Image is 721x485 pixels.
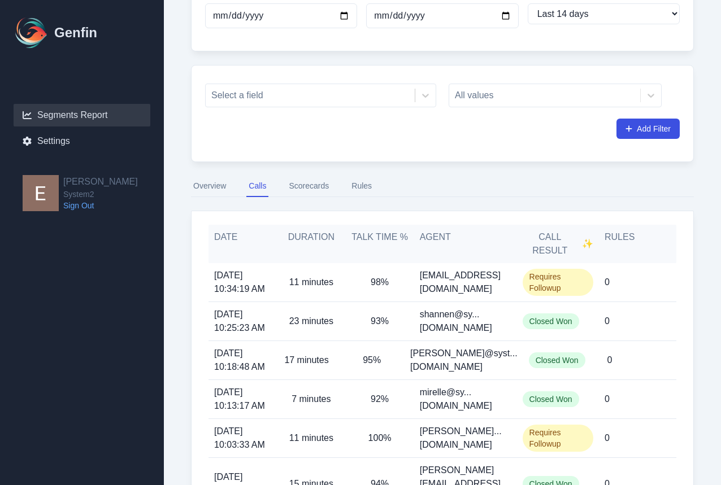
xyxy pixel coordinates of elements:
span: [DATE] 10:34:19 AM [214,269,271,296]
h1: Genfin [54,24,97,42]
p: 11 minutes [289,431,333,445]
span: System2 [63,189,138,200]
p: 100% [368,431,392,445]
h5: Call Result [523,230,593,257]
p: 95% [363,353,381,367]
img: Eugene Moore [23,175,59,211]
p: mirelle@sy...[DOMAIN_NAME] [420,386,511,413]
span: Requires Followup [523,269,593,296]
p: [PERSON_NAME]...[DOMAIN_NAME] [420,425,511,452]
button: Overview [191,176,228,197]
span: [DATE] 10:25:23 AM [214,308,271,335]
span: ✨ [582,237,593,251]
p: 98% [371,276,389,289]
h5: Rules [605,230,635,257]
h5: Duration [283,230,340,244]
span: Closed Won [523,313,579,329]
p: 0 [607,353,612,367]
p: 0 [605,392,610,406]
span: [DATE] 10:03:33 AM [214,425,271,452]
span: Requires Followup [523,425,593,452]
button: Rules [349,176,374,197]
p: 0 [605,276,610,289]
h5: Date [214,230,271,244]
span: [DATE] 10:18:48 AM [214,347,268,374]
h5: Agent [420,230,451,257]
a: Settings [14,130,150,152]
p: 7 minutes [292,392,331,406]
img: Logo [14,15,50,51]
button: Calls [246,176,268,197]
p: 0 [605,431,610,445]
p: 0 [605,314,610,328]
button: Add Filter [616,119,680,139]
p: 17 minutes [284,353,328,367]
p: 93% [371,314,389,328]
p: [PERSON_NAME]@syst...[DOMAIN_NAME] [410,347,518,374]
p: 92% [371,392,389,406]
a: Segments Report [14,104,150,126]
button: Scorecards [286,176,331,197]
p: shannen@sy...[DOMAIN_NAME] [420,308,511,335]
span: [DATE] 10:13:17 AM [214,386,271,413]
p: 23 minutes [289,314,333,328]
p: 11 minutes [289,276,333,289]
p: [EMAIL_ADDRESS][DOMAIN_NAME] [420,269,511,296]
h2: [PERSON_NAME] [63,175,138,189]
a: Sign Out [63,200,138,211]
span: Closed Won [523,391,579,407]
h5: Talk Time % [351,230,408,244]
span: Closed Won [529,352,585,368]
